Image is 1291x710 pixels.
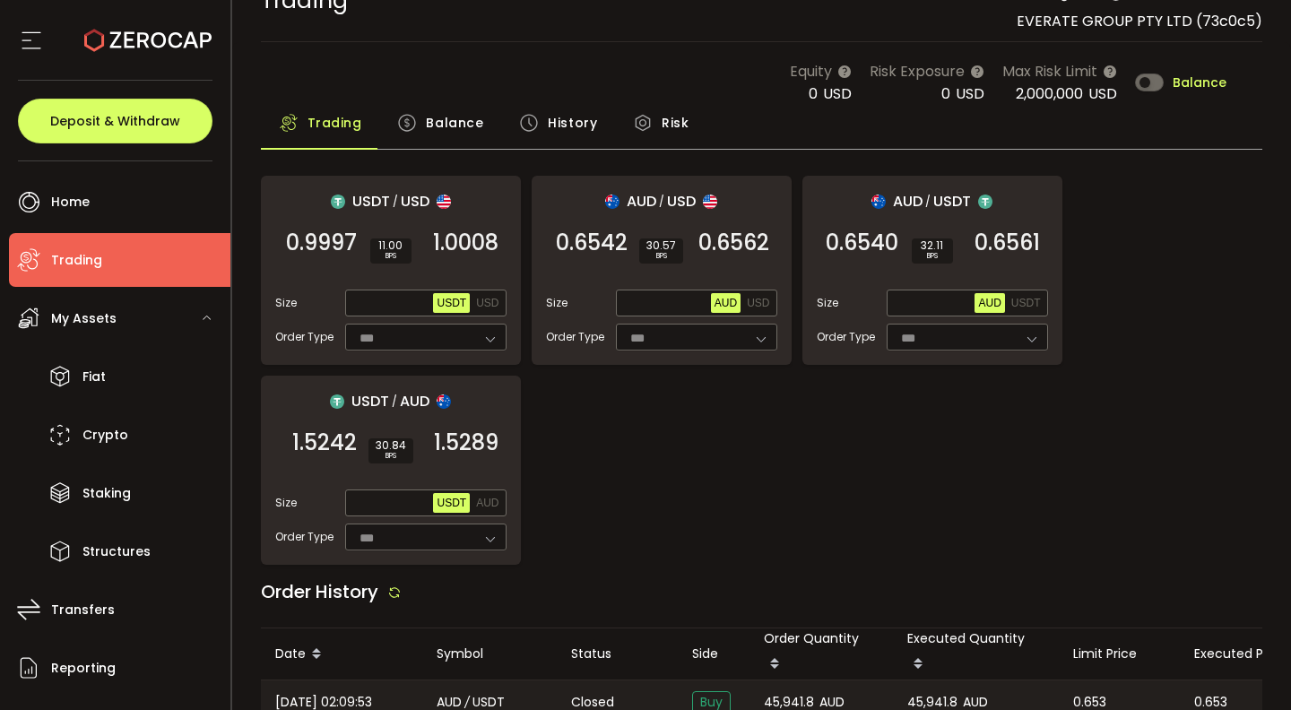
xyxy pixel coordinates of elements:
[51,306,117,332] span: My Assets
[82,422,128,448] span: Crypto
[392,394,397,410] em: /
[51,655,116,681] span: Reporting
[434,434,498,452] span: 1.5289
[747,297,769,309] span: USD
[871,195,886,209] img: aud_portfolio.svg
[662,105,689,141] span: Risk
[437,297,466,309] span: USDT
[82,481,131,507] span: Staking
[437,394,451,409] img: aud_portfolio.svg
[548,105,597,141] span: History
[826,234,898,252] span: 0.6540
[978,297,1001,309] span: AUD
[870,60,965,82] span: Risk Exposure
[51,189,90,215] span: Home
[605,195,620,209] img: aud_portfolio.svg
[823,83,852,104] span: USD
[275,295,297,311] span: Size
[667,190,696,212] span: USD
[743,293,773,313] button: USD
[433,234,498,252] span: 1.0008
[377,251,404,262] i: BPS
[433,293,470,313] button: USDT
[546,295,568,311] span: Size
[275,495,297,511] span: Size
[941,83,950,104] span: 0
[790,60,832,82] span: Equity
[51,247,102,273] span: Trading
[1088,83,1117,104] span: USD
[51,597,115,623] span: Transfers
[286,234,357,252] span: 0.9997
[351,390,389,412] span: USDT
[275,329,334,345] span: Order Type
[472,493,502,513] button: AUD
[437,195,451,209] img: usd_portfolio.svg
[715,297,737,309] span: AUD
[18,99,212,143] button: Deposit & Withdraw
[646,251,676,262] i: BPS
[400,390,429,412] span: AUD
[933,190,971,212] span: USDT
[1201,624,1291,710] iframe: To enrich screen reader interactions, please activate Accessibility in Grammarly extension settings
[82,539,151,565] span: Structures
[919,251,946,262] i: BPS
[1002,60,1097,82] span: Max Risk Limit
[893,190,923,212] span: AUD
[817,295,838,311] span: Size
[1017,11,1262,31] span: EVERATE GROUP PTY LTD (73c0c5)
[703,195,717,209] img: usd_portfolio.svg
[925,194,931,210] em: /
[659,194,664,210] em: /
[330,394,344,409] img: usdt_portfolio.svg
[1008,293,1044,313] button: USDT
[711,293,741,313] button: AUD
[556,234,628,252] span: 0.6542
[809,83,818,104] span: 0
[376,440,406,451] span: 30.84
[377,240,404,251] span: 11.00
[557,644,678,664] div: Status
[893,628,1059,680] div: Executed Quantity
[50,115,180,127] span: Deposit & Withdraw
[472,293,502,313] button: USD
[433,493,470,513] button: USDT
[749,628,893,680] div: Order Quantity
[275,529,334,545] span: Order Type
[975,234,1040,252] span: 0.6561
[956,83,984,104] span: USD
[376,451,406,462] i: BPS
[331,195,345,209] img: usdt_portfolio.svg
[1011,297,1041,309] span: USDT
[1201,624,1291,710] div: Chat Widget
[422,644,557,664] div: Symbol
[919,240,946,251] span: 32.11
[292,434,357,452] span: 1.5242
[1173,76,1226,89] span: Balance
[426,105,483,141] span: Balance
[82,364,106,390] span: Fiat
[627,190,656,212] span: AUD
[817,329,875,345] span: Order Type
[261,639,422,670] div: Date
[678,644,749,664] div: Side
[393,194,398,210] em: /
[437,497,466,509] span: USDT
[698,234,769,252] span: 0.6562
[978,195,992,209] img: usdt_portfolio.svg
[261,579,378,604] span: Order History
[308,105,362,141] span: Trading
[352,190,390,212] span: USDT
[1016,83,1083,104] span: 2,000,000
[975,293,1004,313] button: AUD
[646,240,676,251] span: 30.57
[401,190,429,212] span: USD
[1059,644,1180,664] div: Limit Price
[476,297,498,309] span: USD
[546,329,604,345] span: Order Type
[476,497,498,509] span: AUD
